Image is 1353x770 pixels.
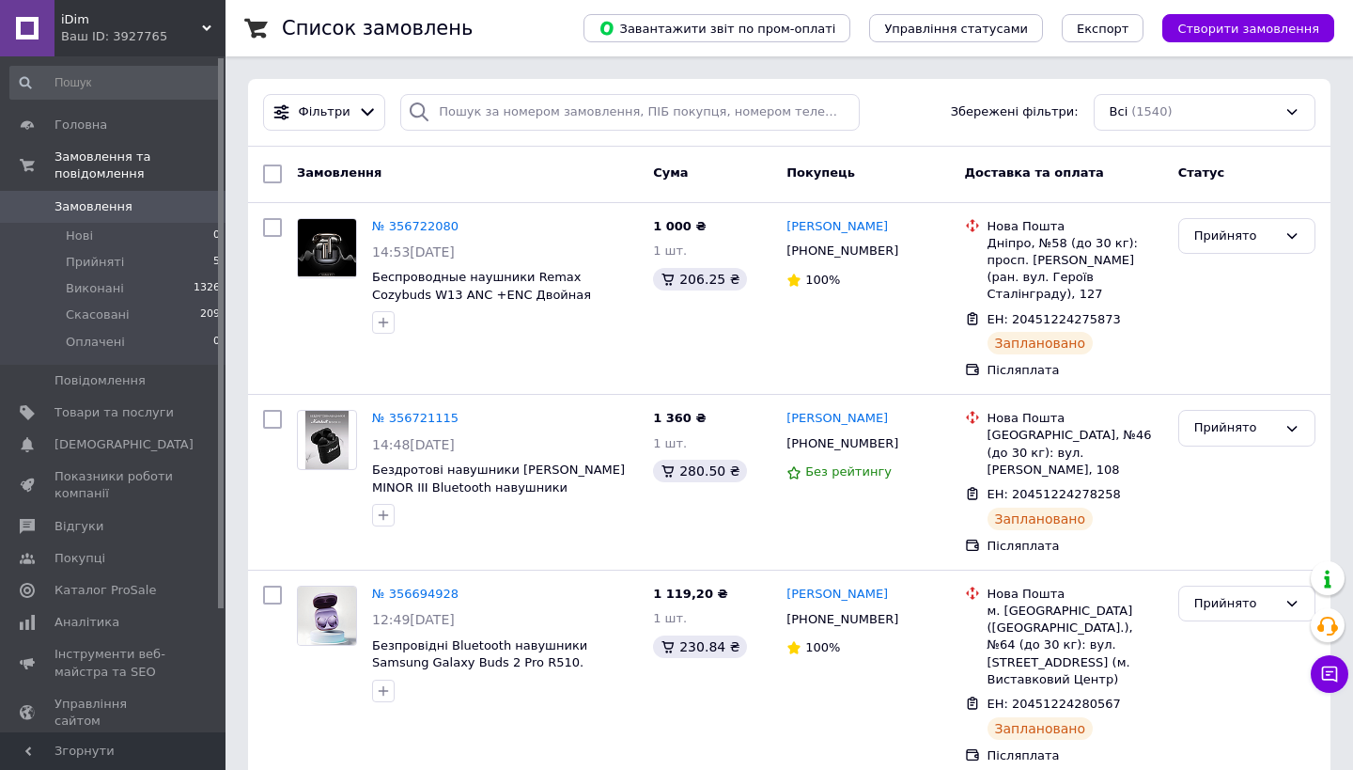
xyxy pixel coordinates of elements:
[298,219,356,276] img: Фото товару
[194,280,220,297] span: 1326
[372,219,459,233] a: № 356722080
[54,518,103,535] span: Відгуки
[1143,21,1334,35] a: Створити замовлення
[951,103,1079,121] span: Збережені фільтри:
[372,437,455,452] span: 14:48[DATE]
[1194,594,1277,614] div: Прийнято
[1194,418,1277,438] div: Прийнято
[988,235,1163,304] div: Дніпро, №58 (до 30 кг): просп. [PERSON_NAME] (ран. вул. Героїв Сталінграду), 127
[400,94,860,131] input: Пошук за номером замовлення, ПІБ покупця, номером телефону, Email, номером накладної
[54,696,174,730] span: Управління сайтом
[1077,22,1129,36] span: Експорт
[61,11,202,28] span: iDim
[653,636,747,658] div: 230.84 ₴
[54,646,174,680] span: Інструменти веб-майстра та SEO
[372,270,606,337] a: Беспроводные наушники Remax Cozybuds W13 ANC +ENC Двойная система шумозаглуше / Безпровідні навуш...
[653,244,687,258] span: 1 шт.
[54,468,174,502] span: Показники роботи компанії
[1131,104,1172,118] span: (1540)
[869,14,1043,42] button: Управління статусами
[372,587,459,601] a: № 356694928
[54,372,146,389] span: Повідомлення
[884,22,1028,36] span: Управління статусами
[372,638,591,687] a: Безпровідні Bluetooth навушники Samsung Galaxy Buds 2 Pro R510. Підтримують бездротову зарядку
[599,20,835,37] span: Завантажити звіт по пром-оплаті
[988,603,1163,688] div: м. [GEOGRAPHIC_DATA] ([GEOGRAPHIC_DATA].), №64 (до 30 кг): вул. [STREET_ADDRESS] (м. Виставковий ...
[653,611,687,625] span: 1 шт.
[297,218,357,278] a: Фото товару
[66,254,124,271] span: Прийняті
[988,410,1163,427] div: Нова Пошта
[66,306,130,323] span: Скасовані
[54,117,107,134] span: Головна
[653,165,688,180] span: Cума
[988,586,1163,603] div: Нова Пошта
[66,334,125,351] span: Оплачені
[786,586,888,604] a: [PERSON_NAME]
[298,587,356,645] img: Фото товару
[805,273,840,287] span: 100%
[653,436,687,450] span: 1 шт.
[653,460,747,482] div: 280.50 ₴
[299,103,350,121] span: Фільтри
[297,410,357,470] a: Фото товару
[1311,655,1348,693] button: Чат з покупцем
[786,165,855,180] span: Покупець
[372,411,459,425] a: № 356721115
[1194,227,1277,246] div: Прийнято
[988,362,1163,379] div: Післяплата
[653,411,706,425] span: 1 360 ₴
[783,432,902,456] div: [PHONE_NUMBER]
[66,280,124,297] span: Виконані
[372,244,455,259] span: 14:53[DATE]
[805,464,892,479] span: Без рейтингу
[213,228,220,244] span: 0
[583,14,850,42] button: Завантажити звіт по пром-оплаті
[653,587,727,601] span: 1 119,20 ₴
[54,198,132,215] span: Замовлення
[965,165,1104,180] span: Доставка та оплата
[54,149,225,182] span: Замовлення та повідомлення
[988,427,1163,479] div: [GEOGRAPHIC_DATA], №46 (до 30 кг): вул. [PERSON_NAME], 108
[297,586,357,646] a: Фото товару
[786,410,888,428] a: [PERSON_NAME]
[988,508,1094,530] div: Заплановано
[988,487,1121,501] span: ЕН: 20451224278258
[9,66,222,100] input: Пошук
[1177,22,1319,36] span: Створити замовлення
[653,219,706,233] span: 1 000 ₴
[200,306,220,323] span: 209
[282,17,473,39] h1: Список замовлень
[372,463,625,529] a: Бездротові навушники [PERSON_NAME] MINOR III Bluetooth навушники [PERSON_NAME] Minor 3. Безпровід...
[988,747,1163,764] div: Післяплата
[1110,103,1128,121] span: Всі
[783,607,902,632] div: [PHONE_NUMBER]
[653,268,747,291] div: 206.25 ₴
[372,612,455,627] span: 12:49[DATE]
[54,436,194,453] span: [DEMOGRAPHIC_DATA]
[61,28,225,45] div: Ваш ID: 3927765
[1162,14,1334,42] button: Створити замовлення
[805,640,840,654] span: 100%
[305,411,350,469] img: Фото товару
[783,239,902,263] div: [PHONE_NUMBER]
[1178,165,1225,180] span: Статус
[988,717,1094,740] div: Заплановано
[1062,14,1144,42] button: Експорт
[54,582,156,599] span: Каталог ProSale
[988,697,1121,711] span: ЕН: 20451224280567
[988,538,1163,555] div: Післяплата
[988,312,1121,326] span: ЕН: 20451224275873
[54,404,174,421] span: Товари та послуги
[988,332,1094,354] div: Заплановано
[988,218,1163,235] div: Нова Пошта
[297,165,381,180] span: Замовлення
[66,228,93,244] span: Нові
[213,334,220,351] span: 0
[786,218,888,236] a: [PERSON_NAME]
[54,614,119,631] span: Аналітика
[54,550,105,567] span: Покупці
